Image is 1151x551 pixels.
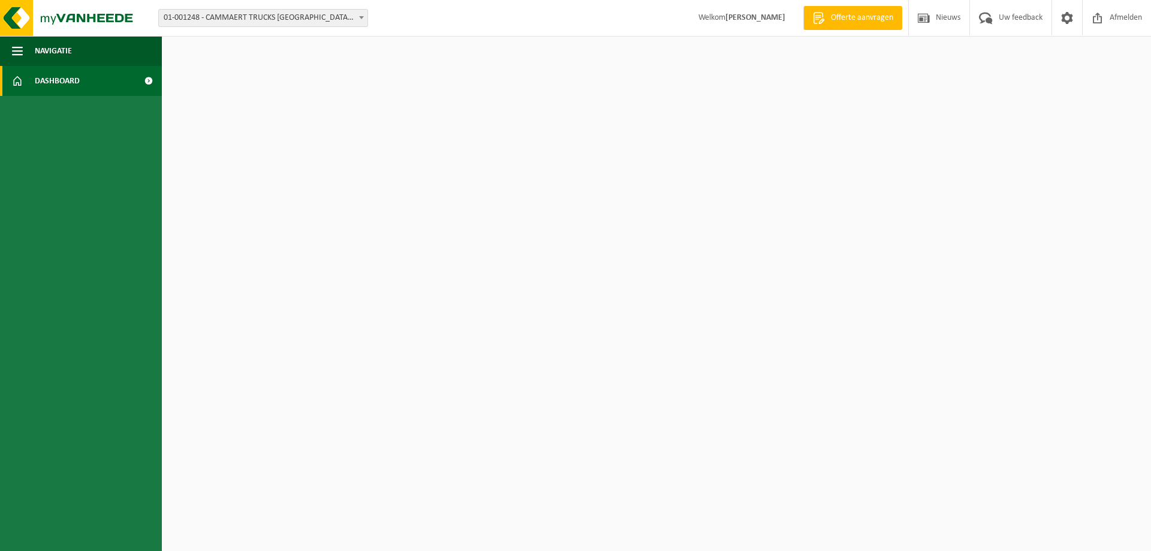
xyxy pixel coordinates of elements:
span: 01-001248 - CAMMAERT TRUCKS ANTWERPEN NV - ANTWERPEN [158,9,368,27]
span: 01-001248 - CAMMAERT TRUCKS ANTWERPEN NV - ANTWERPEN [159,10,367,26]
a: Offerte aanvragen [803,6,902,30]
span: Offerte aanvragen [828,12,896,24]
span: Dashboard [35,66,80,96]
span: Navigatie [35,36,72,66]
strong: [PERSON_NAME] [725,13,785,22]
